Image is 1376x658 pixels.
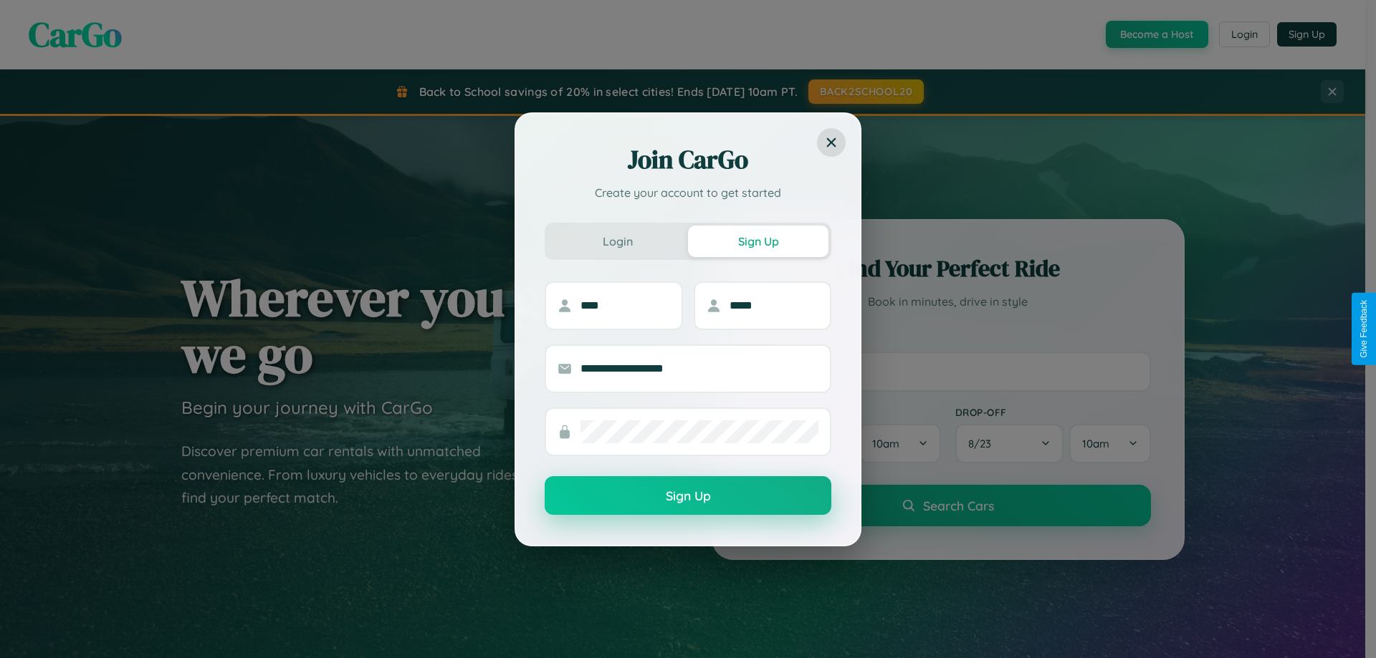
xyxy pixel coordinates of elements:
[545,184,831,201] p: Create your account to get started
[548,226,688,257] button: Login
[545,476,831,515] button: Sign Up
[688,226,828,257] button: Sign Up
[545,142,831,177] h2: Join CarGo
[1359,300,1369,358] div: Give Feedback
